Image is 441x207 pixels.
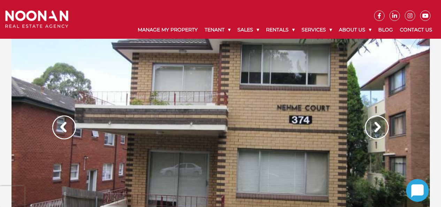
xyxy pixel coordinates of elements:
[335,21,375,39] a: About Us
[5,10,68,28] img: Noonan Real Estate Agency
[396,21,436,39] a: Contact Us
[201,21,234,39] a: Tenant
[52,116,76,139] img: Arrow slider
[298,21,335,39] a: Services
[263,21,298,39] a: Rentals
[134,21,201,39] a: Manage My Property
[365,116,389,139] img: Arrow slider
[375,21,396,39] a: Blog
[234,21,263,39] a: Sales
